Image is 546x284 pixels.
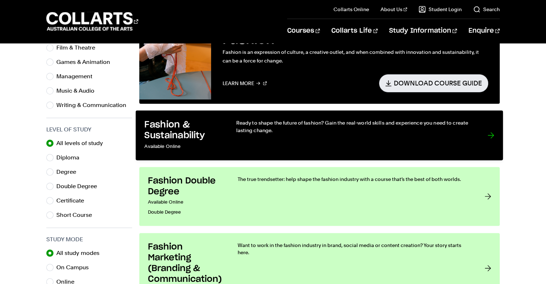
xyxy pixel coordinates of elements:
a: Collarts Online [333,6,369,13]
a: Fashion & Sustainability Available Online Ready to shape the future of fashion? Gain the real-wor... [136,110,503,160]
p: Want to work in the fashion industry in brand, social media or content creation? Your story start... [238,242,470,256]
a: Search [473,6,500,13]
p: Available Online [145,141,221,152]
div: Go to homepage [46,11,138,32]
h3: Study Mode [46,235,132,244]
label: Certificate [56,196,90,206]
p: Ready to shape the future of fashion? Gain the real-world skills and experience you need to creat... [236,119,473,134]
a: Fashion Double Degree Available OnlineDouble Degree The true trendsetter: help shape the fashion ... [139,167,499,226]
a: Enquire [468,19,500,43]
label: All levels of study [56,138,109,148]
label: Short Course [56,210,98,220]
a: About Us [381,6,407,13]
label: All study modes [56,248,105,258]
p: Fashion is an expression of culture, a creative outlet, and when combined with innovation and sus... [223,48,488,65]
label: Writing & Communication [56,100,132,110]
a: Download Course Guide [379,74,488,92]
a: Collarts Life [331,19,378,43]
p: The true trendsetter: help shape the fashion industry with a course that’s the best of both worlds. [238,176,470,183]
label: Games & Animation [56,57,116,67]
label: Film & Theatre [56,43,101,53]
label: Double Degree [56,181,103,191]
label: Diploma [56,153,85,163]
h3: Fashion Double Degree [148,176,223,197]
label: On Campus [56,262,94,273]
label: Music & Audio [56,86,100,96]
label: Degree [56,167,82,177]
h3: Level of Study [46,125,132,134]
a: Courses [287,19,320,43]
a: Learn More [223,74,267,92]
img: Fashion [139,20,211,99]
p: Double Degree [148,207,223,217]
a: Student Login [419,6,462,13]
label: Management [56,71,98,82]
p: Available Online [148,197,223,207]
h3: Fashion & Sustainability [145,119,221,141]
a: Study Information [389,19,457,43]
